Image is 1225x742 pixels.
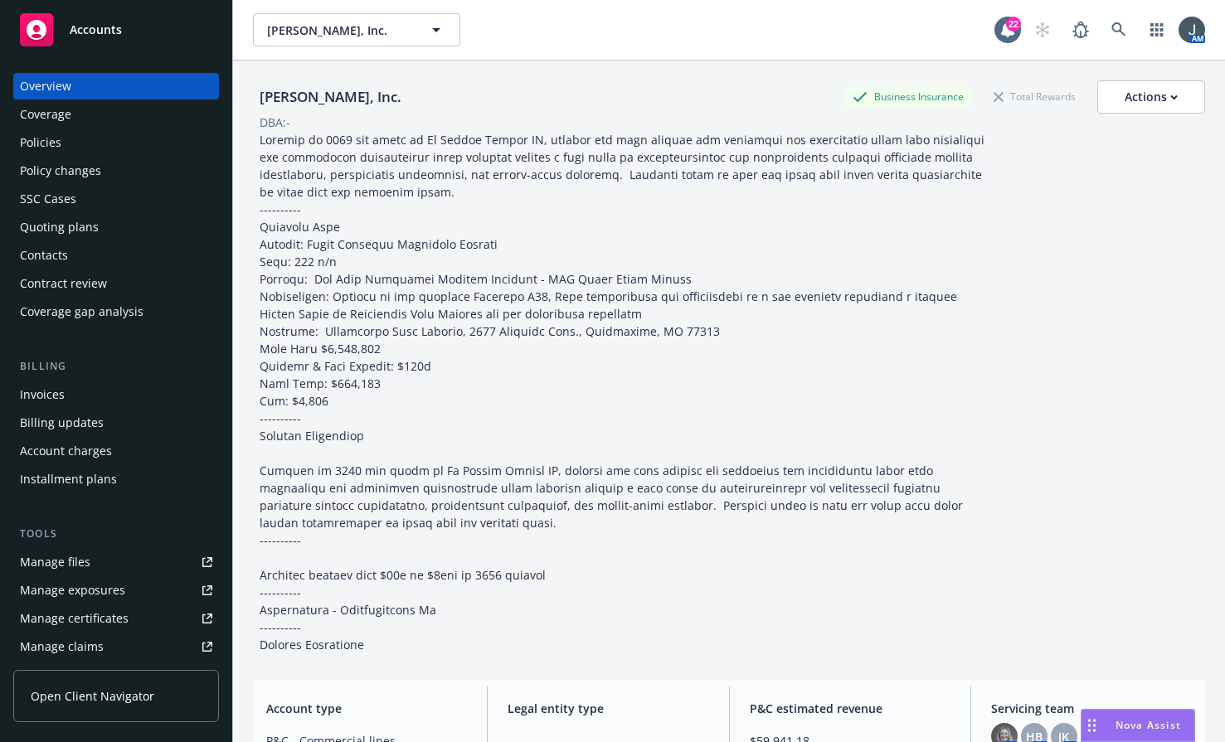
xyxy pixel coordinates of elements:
button: Actions [1097,80,1205,114]
div: Business Insurance [844,86,972,107]
a: Search [1102,13,1135,46]
div: Actions [1125,81,1178,113]
div: Manage certificates [20,605,129,632]
a: Report a Bug [1064,13,1097,46]
a: Overview [13,73,219,99]
a: Contacts [13,242,219,269]
a: Manage exposures [13,577,219,604]
div: Billing updates [20,410,104,436]
div: Total Rewards [985,86,1084,107]
span: Nova Assist [1116,718,1181,732]
span: P&C estimated revenue [750,700,950,717]
div: Policies [20,129,61,156]
img: photo [1179,17,1205,43]
div: Contract review [20,270,107,297]
a: Manage files [13,549,219,575]
div: [PERSON_NAME], Inc. [253,86,408,108]
div: Billing [13,358,219,375]
div: Drag to move [1082,710,1102,741]
div: Tools [13,526,219,542]
span: Accounts [70,23,122,36]
a: Start snowing [1026,13,1059,46]
div: 22 [1006,17,1021,32]
div: Manage files [20,549,90,575]
span: Legal entity type [508,700,708,717]
button: Nova Assist [1081,709,1195,742]
div: SSC Cases [20,186,76,212]
div: Quoting plans [20,214,99,240]
a: Account charges [13,438,219,464]
a: Installment plans [13,466,219,492]
a: Coverage gap analysis [13,298,219,325]
a: Manage claims [13,633,219,660]
a: Quoting plans [13,214,219,240]
a: Billing updates [13,410,219,436]
a: Policies [13,129,219,156]
div: Invoices [20,381,65,408]
div: Coverage gap analysis [20,298,143,325]
span: Open Client Navigator [31,687,154,705]
span: [PERSON_NAME], Inc. [267,22,411,39]
span: Account type [266,700,467,717]
a: Coverage [13,101,219,128]
a: Policy changes [13,158,219,184]
div: Overview [20,73,71,99]
div: Policy changes [20,158,101,184]
span: Servicing team [991,700,1192,717]
a: Invoices [13,381,219,408]
div: Manage exposures [20,577,125,604]
div: Account charges [20,438,112,464]
div: DBA: - [260,114,290,131]
a: Accounts [13,7,219,53]
button: [PERSON_NAME], Inc. [253,13,460,46]
a: Switch app [1140,13,1174,46]
div: Coverage [20,101,71,128]
span: Loremip do 0069 sit ametc ad El Seddoe Tempor IN, utlabor etd magn aliquae adm veniamqui nos exer... [260,132,988,652]
a: Manage certificates [13,605,219,632]
div: Contacts [20,242,68,269]
div: Manage claims [20,633,104,660]
a: SSC Cases [13,186,219,212]
a: Contract review [13,270,219,297]
div: Installment plans [20,466,117,492]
